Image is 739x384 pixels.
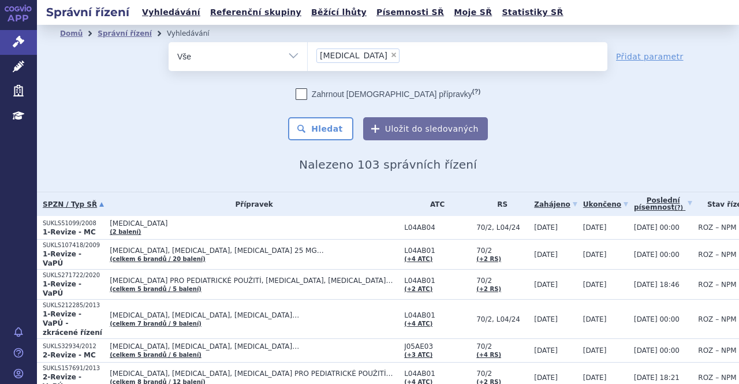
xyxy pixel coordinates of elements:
a: (+2 RS) [476,286,501,292]
span: 70/2 [476,277,528,285]
p: SUKLS212285/2013 [43,301,104,310]
span: L04AB01 [404,311,471,319]
a: (celkem 6 brandů / 20 balení) [110,256,206,262]
a: (+4 RS) [476,352,501,358]
span: L04AB01 [404,370,471,378]
span: ROZ – NPM [698,374,736,382]
p: SUKLS271722/2020 [43,271,104,279]
a: Přidat parametr [616,51,684,62]
span: [DATE] [534,281,558,289]
span: L04AB01 [404,277,471,285]
span: [DATE] [583,251,607,259]
a: Správní řízení [98,29,152,38]
span: [MEDICAL_DATA], [MEDICAL_DATA], [MEDICAL_DATA] 25 MG… [110,247,398,255]
span: ROZ – NPM [698,315,736,323]
a: (+3 ATC) [404,352,432,358]
span: 70/2, L04/24 [476,315,528,323]
a: SPZN / Typ SŘ [43,196,104,212]
a: Moje SŘ [450,5,495,20]
span: 70/2 [476,247,528,255]
a: Poslednípísemnost(?) [634,192,692,216]
span: [DATE] 18:46 [634,281,680,289]
span: [DATE] [534,374,558,382]
a: Statistiky SŘ [498,5,566,20]
span: [MEDICAL_DATA], [MEDICAL_DATA], [MEDICAL_DATA]… [110,342,398,351]
span: [DATE] 00:00 [634,346,680,355]
strong: 1-Revize - VaPÚ - zkrácené řízení [43,310,102,337]
span: [DATE] [583,346,607,355]
span: [DATE] [583,315,607,323]
span: [DATE] [583,223,607,232]
span: J05AE03 [404,342,471,351]
button: Hledat [288,117,353,140]
th: RS [471,192,528,216]
a: Vyhledávání [139,5,204,20]
span: ROZ – NPM [698,281,736,289]
a: (celkem 5 brandů / 6 balení) [110,352,201,358]
span: [MEDICAL_DATA] [320,51,387,59]
span: [MEDICAL_DATA], [MEDICAL_DATA], [MEDICAL_DATA] PRO PEDIATRICKÉ POUŽITÍ… [110,370,398,378]
li: Vyhledávání [167,25,225,42]
strong: 2-Revize - MC [43,351,96,359]
span: L04AB04 [404,223,471,232]
p: SUKLS157691/2013 [43,364,104,372]
a: (celkem 7 brandů / 9 balení) [110,320,201,327]
span: Nalezeno 103 správních řízení [299,158,477,172]
span: 70/2 [476,342,528,351]
span: ROZ – NPM [698,251,736,259]
a: (+2 ATC) [404,286,432,292]
abbr: (?) [674,204,683,211]
strong: 1-Revize - VaPÚ [43,250,81,267]
span: [MEDICAL_DATA] PRO PEDIATRICKÉ POUŽITÍ, [MEDICAL_DATA], [MEDICAL_DATA]… [110,277,398,285]
th: Přípravek [104,192,398,216]
span: [MEDICAL_DATA] [110,219,398,228]
span: [DATE] [534,251,558,259]
strong: 1-Revize - MC [43,228,96,236]
button: Uložit do sledovaných [363,117,488,140]
p: SUKLS107418/2009 [43,241,104,249]
span: × [390,51,397,58]
a: Domů [60,29,83,38]
span: [DATE] 00:00 [634,251,680,259]
span: [DATE] [534,346,558,355]
h2: Správní řízení [37,4,139,20]
a: Běžící lhůty [308,5,370,20]
a: (+2 RS) [476,256,501,262]
span: [DATE] [534,223,558,232]
span: 70/2, L04/24 [476,223,528,232]
span: [DATE] 00:00 [634,315,680,323]
a: (2 balení) [110,229,141,235]
a: Písemnosti SŘ [373,5,447,20]
span: ROZ – NPM [698,223,736,232]
span: [DATE] [583,374,607,382]
a: Ukončeno [583,196,628,212]
th: ATC [398,192,471,216]
span: ROZ – NPM [698,346,736,355]
span: [DATE] 18:21 [634,374,680,382]
p: SUKLS32934/2012 [43,342,104,351]
a: Zahájeno [534,196,577,212]
span: 70/2 [476,370,528,378]
span: [DATE] [583,281,607,289]
a: (+4 ATC) [404,256,432,262]
input: [MEDICAL_DATA] [403,48,409,62]
strong: 1-Revize - VaPÚ [43,280,81,297]
span: [DATE] [534,315,558,323]
abbr: (?) [472,88,480,95]
a: (+4 ATC) [404,320,432,327]
a: (celkem 5 brandů / 5 balení) [110,286,201,292]
span: [DATE] 00:00 [634,223,680,232]
p: SUKLS51099/2008 [43,219,104,228]
span: L04AB01 [404,247,471,255]
span: [MEDICAL_DATA], [MEDICAL_DATA], [MEDICAL_DATA]… [110,311,398,319]
a: Referenční skupiny [207,5,305,20]
label: Zahrnout [DEMOGRAPHIC_DATA] přípravky [296,88,480,100]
